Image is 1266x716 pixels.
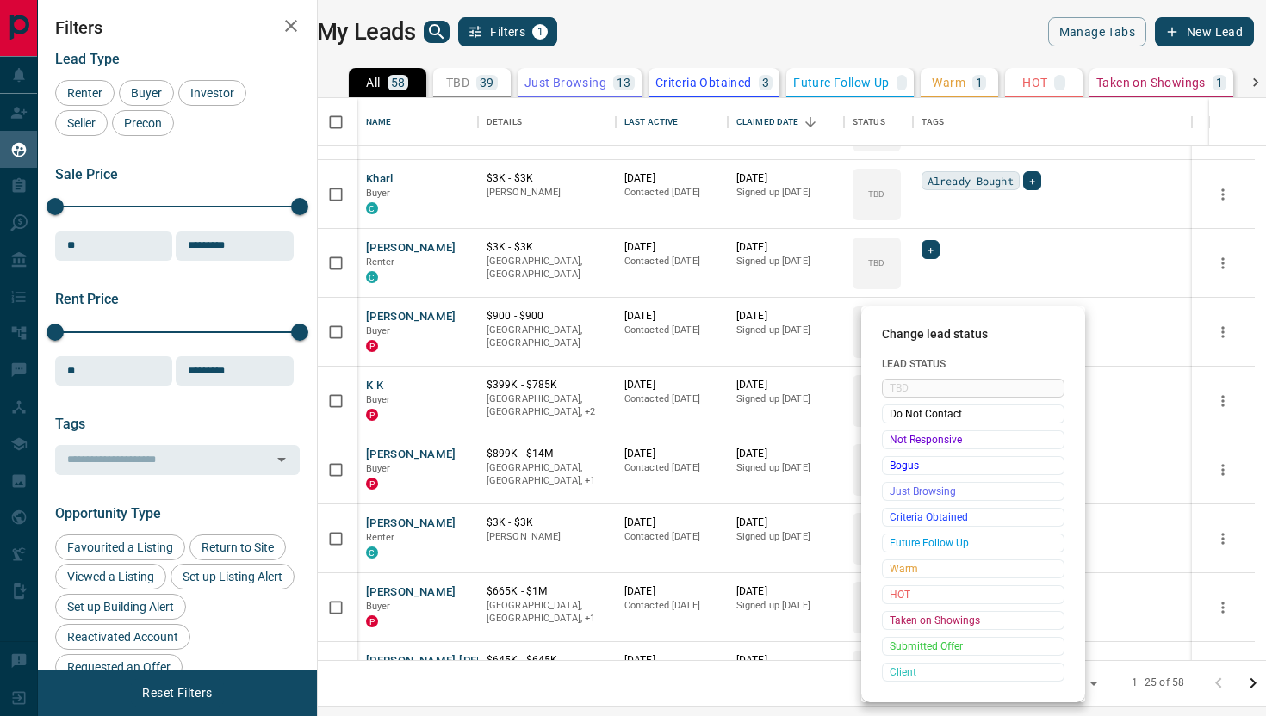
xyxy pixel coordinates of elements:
[882,559,1064,578] div: Warm
[882,534,1064,552] div: Future Follow Up
[882,663,1064,682] div: Client
[882,404,1064,423] div: Do Not Contact
[882,508,1064,527] div: Criteria Obtained
[882,482,1064,501] div: Just Browsing
[890,612,1057,629] span: Taken on Showings
[882,358,1064,370] span: Lead Status
[882,611,1064,630] div: Taken on Showings
[890,638,1057,655] span: Submitted Offer
[890,405,1057,423] span: Do Not Contact
[890,457,1057,474] span: Bogus
[890,664,1057,681] span: Client
[890,560,1057,577] span: Warm
[890,586,1057,603] span: HOT
[882,456,1064,475] div: Bogus
[882,430,1064,449] div: Not Responsive
[890,509,1057,526] span: Criteria Obtained
[890,431,1057,448] span: Not Responsive
[882,637,1064,656] div: Submitted Offer
[882,585,1064,604] div: HOT
[890,534,1057,552] span: Future Follow Up
[890,483,1057,500] span: Just Browsing
[882,327,1064,341] span: Change lead status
